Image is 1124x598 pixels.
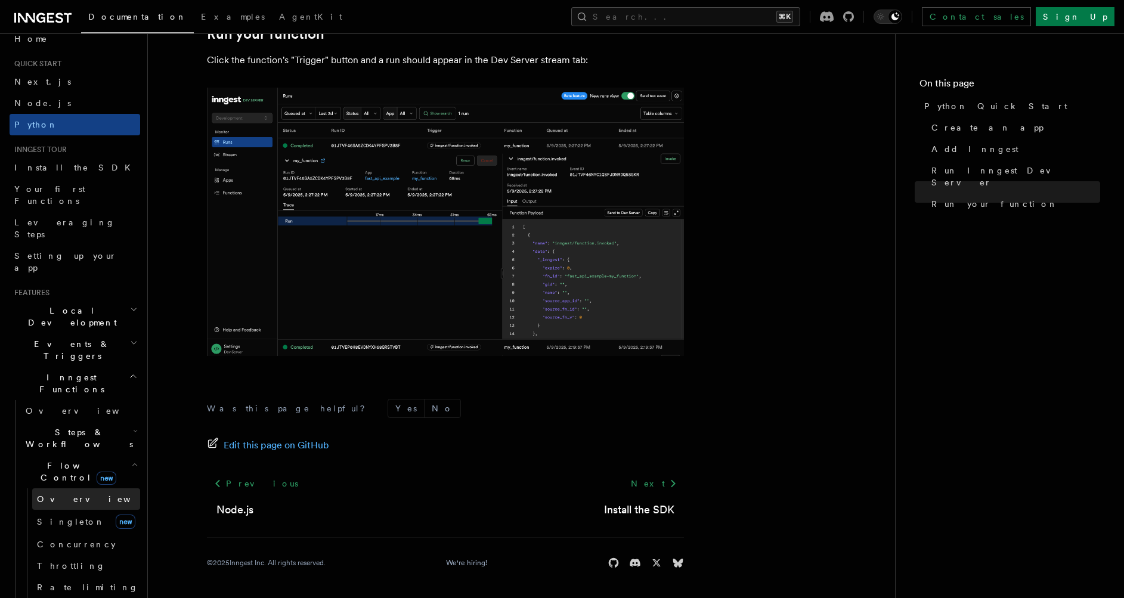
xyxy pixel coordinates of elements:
span: Leveraging Steps [14,218,115,239]
span: Python Quick Start [924,100,1067,112]
span: Flow Control [21,460,131,484]
a: Setting up your app [10,245,140,278]
a: Throttling [32,555,140,577]
span: Singleton [37,517,105,526]
span: Local Development [10,305,130,329]
a: Run Inngest Dev Server [927,160,1100,193]
kbd: ⌘K [776,11,793,23]
a: AgentKit [272,4,349,32]
button: Local Development [10,300,140,333]
span: Home [14,33,48,45]
span: AgentKit [279,12,342,21]
span: Inngest Functions [10,371,129,395]
a: Overview [32,488,140,510]
div: © 2025 Inngest Inc. All rights reserved. [207,558,326,568]
span: Next.js [14,77,71,86]
span: Your first Functions [14,184,85,206]
span: Install the SDK [14,163,138,172]
button: Flow Controlnew [21,455,140,488]
a: Python [10,114,140,135]
a: Previous [207,473,305,494]
a: Leveraging Steps [10,212,140,245]
a: Create an app [927,117,1100,138]
span: Setting up your app [14,251,117,272]
a: Edit this page on GitHub [207,437,329,454]
a: Overview [21,400,140,422]
a: Python Quick Start [919,95,1100,117]
span: Examples [201,12,265,21]
span: Documentation [88,12,187,21]
span: Rate limiting [37,582,138,592]
span: Overview [26,406,148,416]
button: Inngest Functions [10,367,140,400]
span: Inngest tour [10,145,67,154]
button: Events & Triggers [10,333,140,367]
span: Run Inngest Dev Server [931,165,1100,188]
a: Install the SDK [10,157,140,178]
a: We're hiring! [446,558,487,568]
span: Steps & Workflows [21,426,133,450]
a: Singletonnew [32,510,140,534]
a: Documentation [81,4,194,33]
span: Concurrency [37,540,116,549]
img: quick-start-run.png [207,88,684,356]
a: Node.js [216,501,253,518]
span: Create an app [931,122,1044,134]
span: new [97,472,116,485]
a: Rate limiting [32,577,140,598]
p: Was this page helpful? [207,402,373,414]
a: Contact sales [922,7,1031,26]
a: Your first Functions [10,178,140,212]
button: Toggle dark mode [874,10,902,24]
span: new [116,515,135,529]
span: Overview [37,494,160,504]
button: Steps & Workflows [21,422,140,455]
span: Edit this page on GitHub [224,437,329,454]
span: Run your function [931,198,1058,210]
span: Events & Triggers [10,338,130,362]
a: Examples [194,4,272,32]
span: Quick start [10,59,61,69]
button: Yes [388,399,424,417]
h4: On this page [919,76,1100,95]
button: No [425,399,460,417]
span: Features [10,288,49,298]
a: Run your function [207,26,324,42]
p: Click the function's "Trigger" button and a run should appear in the Dev Server stream tab: [207,52,684,69]
a: Run your function [927,193,1100,215]
a: Next [624,473,684,494]
a: Next.js [10,71,140,92]
span: Add Inngest [931,143,1018,155]
span: Throttling [37,561,106,571]
a: Node.js [10,92,140,114]
a: Home [10,28,140,49]
a: Add Inngest [927,138,1100,160]
a: Concurrency [32,534,140,555]
a: Install the SDK [604,501,674,518]
button: Search...⌘K [571,7,800,26]
span: Node.js [14,98,71,108]
a: Sign Up [1036,7,1114,26]
span: Python [14,120,58,129]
